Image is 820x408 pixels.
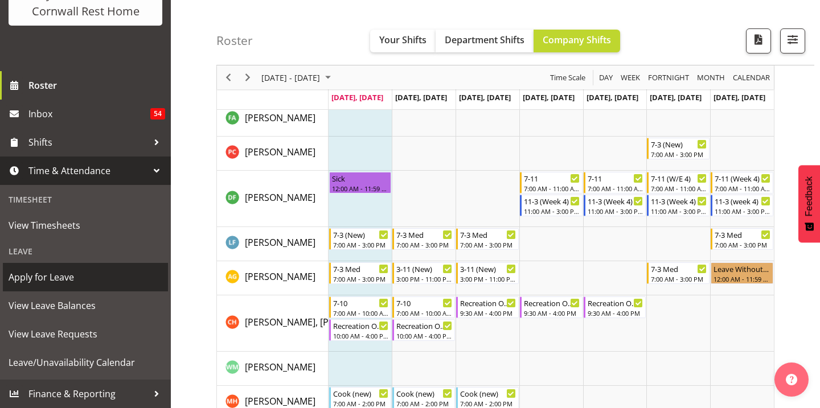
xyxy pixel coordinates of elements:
[392,262,455,284] div: Galvez, Angeline"s event - 3-11 (New) Begin From Tuesday, September 9, 2025 at 3:00:00 PM GMT+12:...
[396,297,452,308] div: 7-10
[396,388,452,399] div: Cook (new)
[245,270,315,283] span: [PERSON_NAME]
[245,146,315,158] span: [PERSON_NAME]
[331,92,383,102] span: [DATE], [DATE]
[651,195,707,207] div: 11-3 (Week 4)
[715,172,770,184] div: 7-11 (Week 4)
[651,172,707,184] div: 7-11 (W/E 4)
[598,71,614,85] span: Day
[651,274,707,283] div: 7:00 AM - 3:00 PM
[238,65,257,89] div: Next
[217,102,329,137] td: Adams, Fran resource
[646,71,691,85] button: Fortnight
[333,297,389,308] div: 7-10
[333,399,389,408] div: 7:00 AM - 2:00 PM
[584,172,646,193] div: Fairbrother, Deborah"s event - 7-11 Begin From Friday, September 12, 2025 at 7:00:00 AM GMT+12:00...
[588,308,643,318] div: 9:30 AM - 4:00 PM
[396,229,452,240] div: 7-3 Med
[715,229,770,240] div: 7-3 Med
[460,229,516,240] div: 7-3 Med
[245,145,315,159] a: [PERSON_NAME]
[3,291,168,320] a: View Leave Balances
[9,325,162,343] span: View Leave Requests
[217,171,329,227] td: Fairbrother, Deborah resource
[651,150,707,159] div: 7:00 AM - 3:00 PM
[460,263,516,274] div: 3-11 (New)
[3,263,168,291] a: Apply for Leave
[28,105,150,122] span: Inbox
[786,374,797,385] img: help-xxl-2.png
[715,240,770,249] div: 7:00 AM - 3:00 PM
[524,207,580,216] div: 11:00 AM - 3:00 PM
[587,92,638,102] span: [DATE], [DATE]
[260,71,321,85] span: [DATE] - [DATE]
[711,195,773,216] div: Fairbrother, Deborah"s event - 11-3 (week 4) Begin From Sunday, September 14, 2025 at 11:00:00 AM...
[456,296,519,318] div: Hannecart, Charline"s event - Recreation Officer Begin From Wednesday, September 10, 2025 at 9:30...
[711,228,773,250] div: Flynn, Leeane"s event - 7-3 Med Begin From Sunday, September 14, 2025 at 7:00:00 AM GMT+12:00 End...
[329,172,392,193] div: Fairbrother, Deborah"s event - Sick Begin From Monday, September 8, 2025 at 12:00:00 AM GMT+12:00...
[715,184,770,193] div: 7:00 AM - 11:00 AM
[647,172,710,193] div: Fairbrother, Deborah"s event - 7-11 (W/E 4) Begin From Saturday, September 13, 2025 at 7:00:00 AM...
[245,394,315,408] a: [PERSON_NAME]
[9,354,162,371] span: Leave/Unavailability Calendar
[329,228,392,250] div: Flynn, Leeane"s event - 7-3 (New) Begin From Monday, September 8, 2025 at 7:00:00 AM GMT+12:00 En...
[620,71,641,85] span: Week
[329,296,392,318] div: Hannecart, Charline"s event - 7-10 Begin From Monday, September 8, 2025 at 7:00:00 AM GMT+12:00 E...
[329,319,392,341] div: Hannecart, Charline"s event - Recreation Officer Begin From Monday, September 8, 2025 at 10:00:00...
[711,262,773,284] div: Galvez, Angeline"s event - Leave Without Pay Begin From Sunday, September 14, 2025 at 12:00:00 AM...
[9,217,162,234] span: View Timesheets
[746,28,771,53] button: Download a PDF of the roster according to the set date range.
[524,184,580,193] div: 7:00 AM - 11:00 AM
[543,34,611,46] span: Company Shifts
[714,263,770,274] div: Leave Without Pay
[240,71,256,85] button: Next
[392,296,455,318] div: Hannecart, Charline"s event - 7-10 Begin From Tuesday, September 9, 2025 at 7:00:00 AM GMT+12:00 ...
[436,30,534,52] button: Department Shifts
[245,270,315,283] a: [PERSON_NAME]
[396,331,452,340] div: 10:00 AM - 4:00 PM
[3,348,168,377] a: Leave/Unavailability Calendar
[333,240,389,249] div: 7:00 AM - 3:00 PM
[534,30,620,52] button: Company Shifts
[245,316,391,328] span: [PERSON_NAME], [PERSON_NAME]
[395,92,447,102] span: [DATE], [DATE]
[245,315,391,329] a: [PERSON_NAME], [PERSON_NAME]
[714,92,765,102] span: [DATE], [DATE]
[396,399,452,408] div: 7:00 AM - 2:00 PM
[524,172,580,184] div: 7-11
[647,262,710,284] div: Galvez, Angeline"s event - 7-3 Med Begin From Saturday, September 13, 2025 at 7:00:00 AM GMT+12:0...
[460,308,516,318] div: 9:30 AM - 4:00 PM
[370,30,436,52] button: Your Shifts
[715,207,770,216] div: 11:00 AM - 3:00 PM
[260,71,336,85] button: September 08 - 14, 2025
[647,138,710,159] div: Chand, Pretika"s event - 7-3 (New) Begin From Saturday, September 13, 2025 at 7:00:00 AM GMT+12:0...
[333,229,389,240] div: 7-3 (New)
[3,240,168,263] div: Leave
[619,71,642,85] button: Timeline Week
[28,77,165,94] span: Roster
[3,320,168,348] a: View Leave Requests
[219,65,238,89] div: Previous
[647,71,690,85] span: Fortnight
[379,34,427,46] span: Your Shifts
[732,71,771,85] span: calendar
[28,385,148,402] span: Finance & Reporting
[396,308,452,318] div: 7:00 AM - 10:00 AM
[245,191,315,204] span: [PERSON_NAME]
[28,134,148,151] span: Shifts
[520,172,583,193] div: Fairbrother, Deborah"s event - 7-11 Begin From Thursday, September 11, 2025 at 7:00:00 AM GMT+12:...
[217,261,329,295] td: Galvez, Angeline resource
[333,263,389,274] div: 7-3 Med
[245,236,315,249] a: [PERSON_NAME]
[696,71,726,85] span: Month
[245,360,315,374] a: [PERSON_NAME]
[520,296,583,318] div: Hannecart, Charline"s event - Recreation Officer Begin From Thursday, September 11, 2025 at 9:30:...
[460,274,516,283] div: 3:00 PM - 11:00 PM
[520,195,583,216] div: Fairbrother, Deborah"s event - 11-3 (Week 4) Begin From Thursday, September 11, 2025 at 11:00:00 ...
[216,34,253,47] h4: Roster
[651,184,707,193] div: 7:00 AM - 11:00 AM
[217,352,329,386] td: Harper, Wendy-Mae resource
[597,71,615,85] button: Timeline Day
[647,195,710,216] div: Fairbrother, Deborah"s event - 11-3 (Week 4) Begin From Saturday, September 13, 2025 at 11:00:00 ...
[333,308,389,318] div: 7:00 AM - 10:00 AM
